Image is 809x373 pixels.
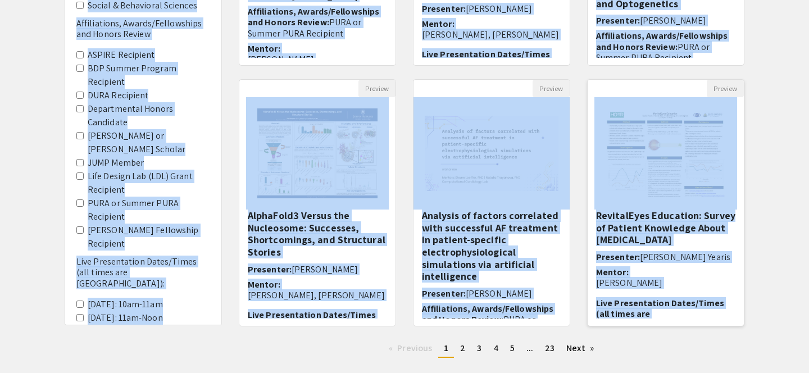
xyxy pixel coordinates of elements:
[494,342,498,354] span: 4
[88,311,163,325] label: [DATE]: 11am-Noon
[640,15,706,26] span: [PERSON_NAME]
[8,322,48,365] iframe: Chat
[88,325,157,338] label: [DATE]: 1pm-2pm
[239,340,744,358] ul: Pagination
[444,342,448,354] span: 1
[88,197,210,224] label: PURA or Summer PURA Recipient
[76,256,210,289] h6: Live Presentation Dates/Times (all times are [GEOGRAPHIC_DATA]):
[422,18,455,30] span: Mentor:
[248,6,379,28] span: Affiliations, Awards/Fellowships and Honors Review:
[707,80,744,97] button: Preview
[397,342,432,354] span: Previous
[596,266,629,278] span: Mentor:
[545,342,555,354] span: 23
[248,264,387,275] h6: Presenter:
[413,104,570,202] img: <p><strong style="background-color: transparent; color: rgb(29, 29, 29);">Analysis of factors cor...
[477,342,481,354] span: 3
[596,15,735,26] h6: Presenter:
[510,342,515,354] span: 5
[422,288,561,299] h6: Presenter:
[88,129,210,156] label: [PERSON_NAME] or [PERSON_NAME] Scholar
[246,97,388,210] img: <p>AlphaFold3 Versus the Nucleosome: Successes, Shortcomings, and Structural Stories</p>
[596,278,735,288] p: [PERSON_NAME]
[413,79,570,326] div: Open Presentation <p><strong style="background-color: transparent; color: rgb(29, 29, 29);">Analy...
[596,41,710,63] span: PURA or Summer PURA Recipient
[248,309,376,342] span: Live Presentation Dates/Times (all times are [GEOGRAPHIC_DATA])::
[248,43,280,54] span: Mentor:
[88,170,210,197] label: Life Design Lab (LDL) Grant Recipient
[466,3,532,15] span: [PERSON_NAME]
[587,79,744,326] div: Open Presentation <p>RevitalEyes Education: <strong>Survey of Patient Knowledge About Cataract Su...
[422,3,561,14] h6: Presenter:
[248,279,280,290] span: Mentor:
[88,156,144,170] label: JUMP Member
[88,298,163,311] label: [DATE]: 10am-11am
[248,54,387,65] p: [PERSON_NAME]
[596,210,735,246] h5: RevitalEyes Education: Survey of Patient Knowledge About [MEDICAL_DATA]
[533,80,570,97] button: Preview
[292,263,358,275] span: [PERSON_NAME]
[422,210,561,283] h5: Analysis of factors correlated with successful AF treatment in patient-specific electrophysiologi...
[248,16,362,39] span: PURA or Summer PURA Recipient
[460,342,465,354] span: 2
[88,89,148,102] label: DURA Recipient
[466,288,532,299] span: [PERSON_NAME]
[239,79,396,326] div: Open Presentation <p>AlphaFold3 Versus the Nucleosome: Successes, Shortcomings, and Structural St...
[88,48,155,62] label: ASPIRE Recipient
[422,48,550,81] span: Live Presentation Dates/Times (all times are [GEOGRAPHIC_DATA])::
[248,210,387,258] h5: AlphaFold3 Versus the Nucleosome: Successes, Shortcomings, and Structural Stories
[526,342,533,354] span: ...
[596,30,728,52] span: Affiliations, Awards/Fellowships and Honors Review:
[76,18,210,39] h6: Affiliations, Awards/Fellowships and Honors Review
[596,252,735,262] h6: Presenter:
[88,102,210,129] label: Departmental Honors Candidate
[422,29,561,40] p: [PERSON_NAME], [PERSON_NAME]
[358,80,396,97] button: Preview
[640,251,730,263] span: [PERSON_NAME] Yearis
[88,62,210,89] label: BDP Summer Program Recipient
[594,97,737,210] img: <p>RevitalEyes Education: <strong>Survey of Patient Knowledge About Cataract Surgery</strong></p>
[88,224,210,251] label: [PERSON_NAME] Fellowship Recipient
[248,290,387,301] p: [PERSON_NAME], [PERSON_NAME]
[596,297,724,330] span: Live Presentation Dates/Times (all times are [GEOGRAPHIC_DATA])::
[422,303,553,325] span: Affiliations, Awards/Fellowships and Honors Review:
[561,340,599,357] a: Next page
